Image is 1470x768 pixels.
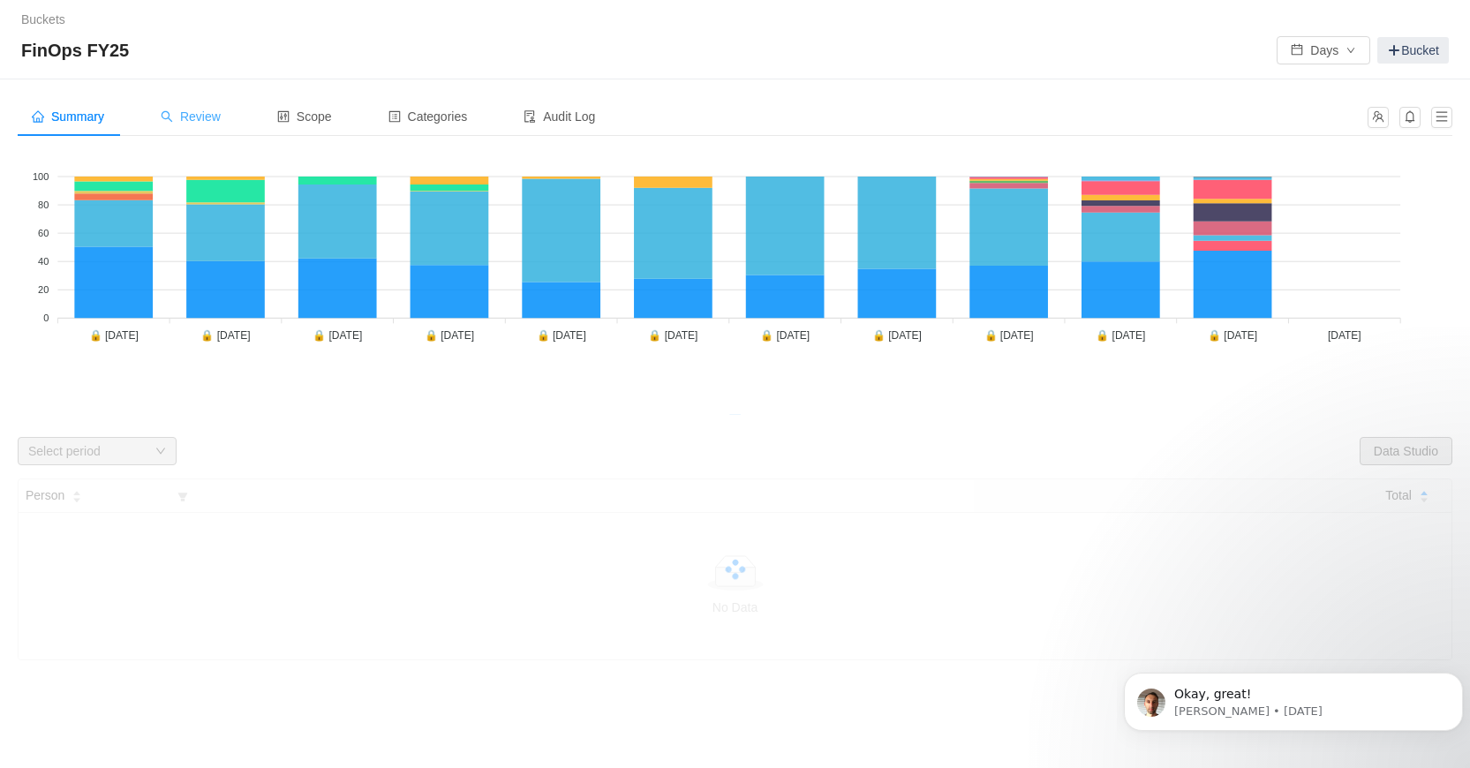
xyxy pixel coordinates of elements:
[161,110,173,123] i: icon: search
[1377,37,1449,64] a: Bucket
[1277,36,1370,64] button: icon: calendarDaysicon: down
[32,110,44,123] i: icon: home
[425,328,474,342] tspan: 🔒 [DATE]
[313,328,362,342] tspan: 🔒 [DATE]
[155,446,166,458] i: icon: down
[388,109,468,124] span: Categories
[33,171,49,182] tspan: 100
[32,109,104,124] span: Summary
[524,109,595,124] span: Audit Log
[1328,329,1361,342] tspan: [DATE]
[43,312,49,323] tspan: 0
[760,328,810,342] tspan: 🔒 [DATE]
[1208,328,1257,342] tspan: 🔒 [DATE]
[388,110,401,123] i: icon: profile
[277,109,332,124] span: Scope
[38,256,49,267] tspan: 40
[524,110,536,123] i: icon: audit
[537,328,586,342] tspan: 🔒 [DATE]
[1096,328,1145,342] tspan: 🔒 [DATE]
[984,328,1034,342] tspan: 🔒 [DATE]
[38,284,49,295] tspan: 20
[1399,107,1421,128] button: icon: bell
[28,442,147,460] div: Select period
[1368,107,1389,128] button: icon: team
[38,228,49,238] tspan: 60
[872,328,922,342] tspan: 🔒 [DATE]
[21,36,139,64] span: FinOps FY25
[38,200,49,210] tspan: 80
[21,12,65,26] a: Buckets
[89,328,139,342] tspan: 🔒 [DATE]
[648,328,697,342] tspan: 🔒 [DATE]
[200,328,250,342] tspan: 🔒 [DATE]
[277,110,290,123] i: icon: control
[1431,107,1452,128] button: icon: menu
[161,109,221,124] span: Review
[1117,636,1470,759] iframe: Intercom notifications message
